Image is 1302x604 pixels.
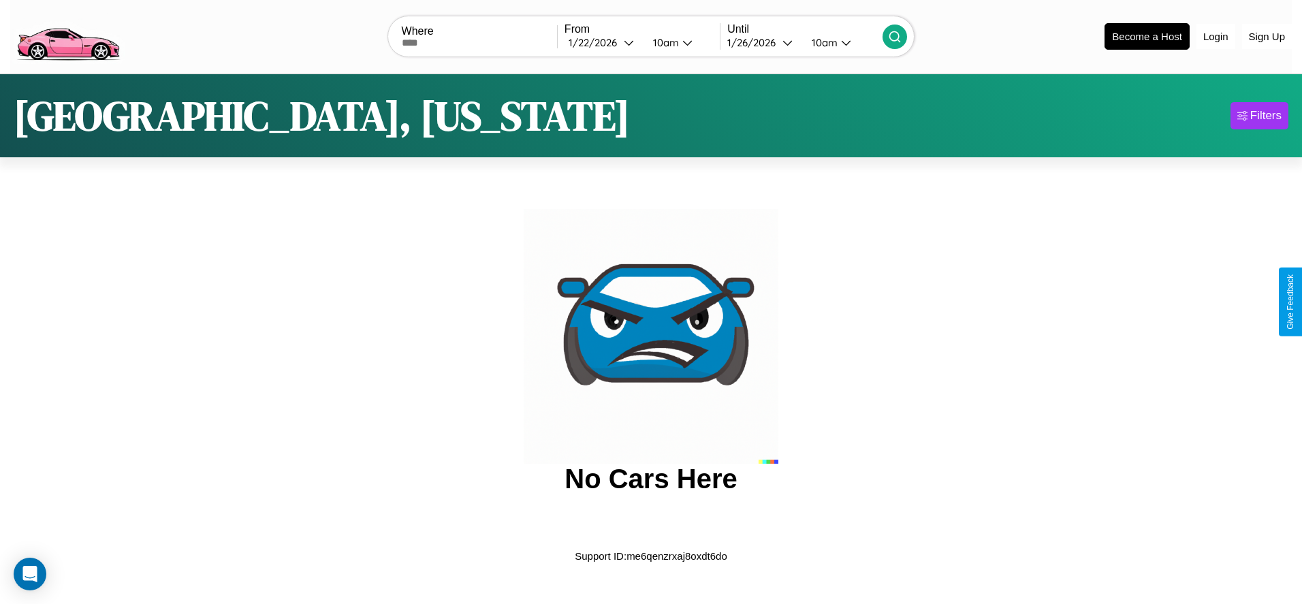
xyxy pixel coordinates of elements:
div: 10am [805,36,841,49]
button: Filters [1230,102,1288,129]
img: car [524,209,778,464]
button: 10am [642,35,720,50]
div: Open Intercom Messenger [14,558,46,590]
p: Support ID: me6qenzrxaj8oxdt6do [575,547,727,565]
h2: No Cars Here [565,464,737,494]
button: Sign Up [1242,24,1292,49]
label: From [565,23,720,35]
div: Give Feedback [1286,274,1295,330]
div: 10am [646,36,682,49]
div: 1 / 26 / 2026 [727,36,782,49]
button: Login [1196,24,1235,49]
div: Filters [1250,109,1282,123]
button: Become a Host [1105,23,1190,50]
button: 1/22/2026 [565,35,642,50]
img: logo [10,7,125,64]
label: Where [402,25,557,37]
h1: [GEOGRAPHIC_DATA], [US_STATE] [14,88,630,144]
div: 1 / 22 / 2026 [569,36,624,49]
button: 10am [801,35,883,50]
label: Until [727,23,883,35]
